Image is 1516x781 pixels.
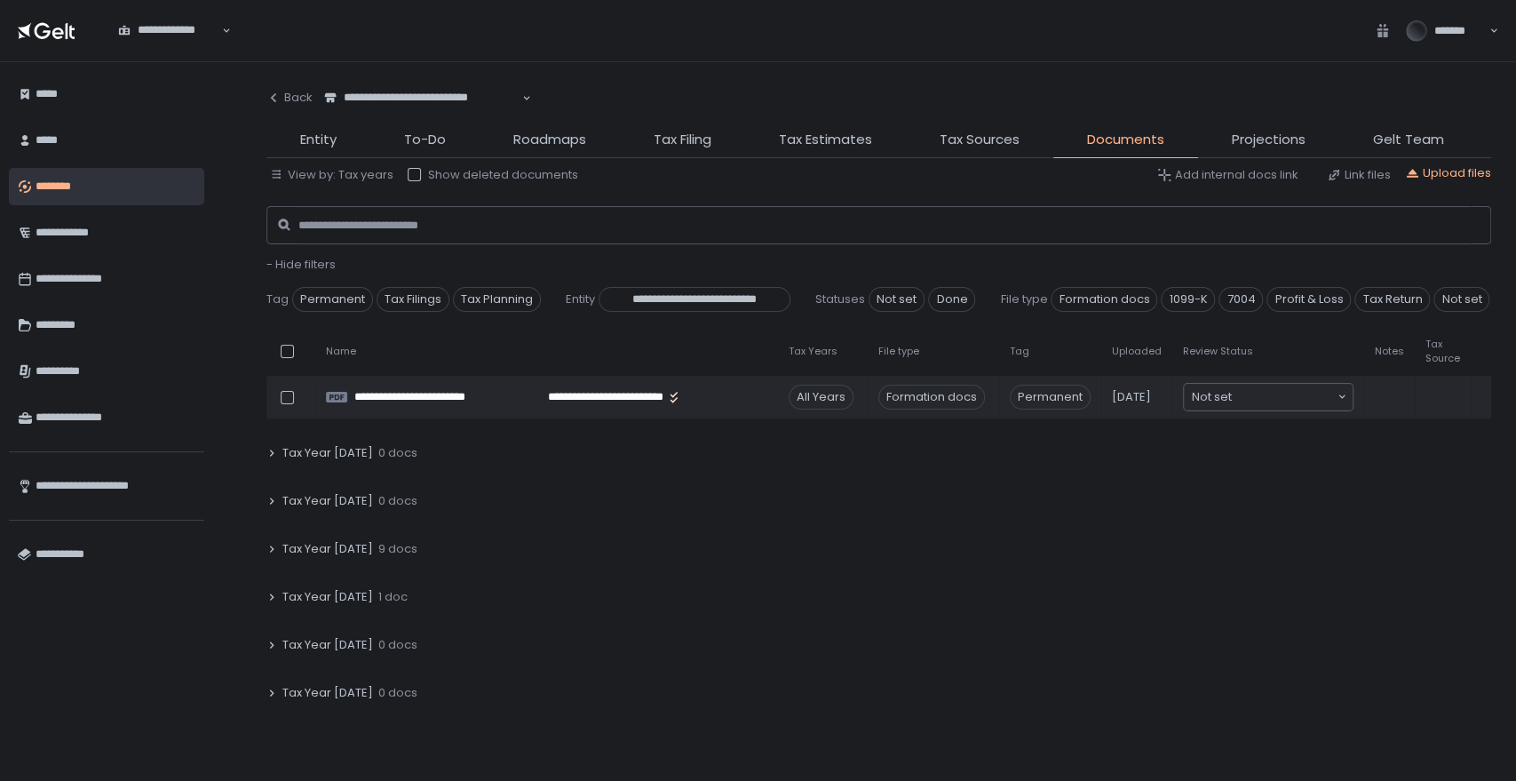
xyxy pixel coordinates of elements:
span: Documents [1087,130,1164,150]
div: All Years [789,385,853,410]
span: Entity [566,291,595,307]
span: Entity [300,130,337,150]
span: 0 docs [378,445,417,461]
span: Tax Filings [377,287,449,312]
div: Formation docs [878,385,985,410]
span: Name [326,345,356,358]
button: - Hide filters [266,257,336,273]
span: Permanent [1010,385,1091,410]
span: Tax Sources [940,130,1020,150]
span: Tax Year [DATE] [282,589,373,605]
input: Search for option [324,106,520,124]
span: 9 docs [378,541,417,557]
span: Uploaded [1112,345,1162,358]
button: Back [266,80,313,116]
span: [DATE] [1112,389,1151,405]
span: Tax Year [DATE] [282,637,373,653]
span: Tax Year [DATE] [282,541,373,557]
button: Add internal docs link [1157,167,1298,183]
span: Not set [1433,287,1489,312]
button: Upload files [1405,165,1491,181]
input: Search for option [118,38,220,56]
span: Tax Year [DATE] [282,445,373,461]
div: Search for option [107,12,231,50]
span: Projections [1232,130,1306,150]
span: Tax Year [DATE] [282,493,373,509]
span: To-Do [404,130,446,150]
span: Tax Filing [654,130,711,150]
button: View by: Tax years [270,167,393,183]
span: Tax Return [1354,287,1430,312]
span: 0 docs [378,685,417,701]
span: Tax Estimates [779,130,872,150]
span: Tax Year [DATE] [282,685,373,701]
span: Not set [869,287,925,312]
span: File type [878,345,919,358]
span: Tax Planning [453,287,541,312]
span: 7004 [1218,287,1263,312]
span: Tag [266,291,289,307]
span: 0 docs [378,493,417,509]
input: Search for option [1232,388,1336,406]
span: Statuses [815,291,865,307]
span: Review Status [1183,345,1253,358]
span: Done [928,287,975,312]
span: 1099-K [1161,287,1215,312]
span: Formation docs [1051,287,1157,312]
span: Gelt Team [1373,130,1444,150]
span: 1 doc [378,589,408,605]
div: Search for option [313,80,531,117]
span: Not set [1192,388,1232,406]
span: File type [1000,291,1047,307]
span: Roadmaps [513,130,586,150]
div: Search for option [1184,384,1353,410]
span: 0 docs [378,637,417,653]
span: Profit & Loss [1266,287,1351,312]
span: - Hide filters [266,256,336,273]
span: Permanent [292,287,373,312]
div: Back [266,90,313,106]
span: Tax Years [789,345,837,358]
span: Tax Source [1425,338,1460,364]
span: Notes [1375,345,1404,358]
button: Link files [1327,167,1391,183]
span: Tag [1010,345,1029,358]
